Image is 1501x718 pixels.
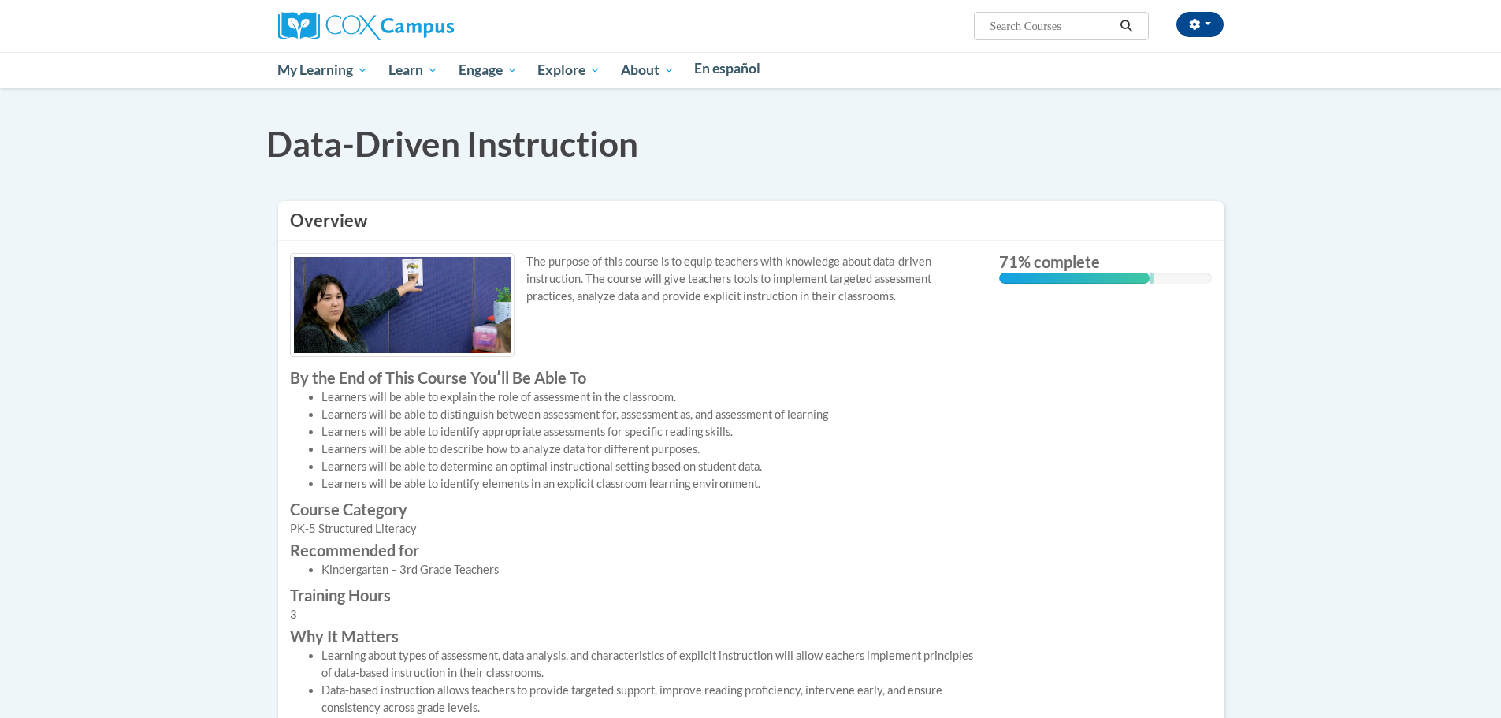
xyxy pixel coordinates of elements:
[321,561,975,578] li: Kindergarten – 3rd Grade Teachers
[321,441,975,458] li: Learners will be able to describe how to analyze data for different purposes.
[611,52,685,88] a: About
[537,61,600,80] span: Explore
[999,273,1150,284] div: 71% complete
[277,61,368,80] span: My Learning
[321,406,975,423] li: Learners will be able to distinguish between assessment for, assessment as, and assessment of lea...
[448,52,528,88] a: Engage
[290,253,975,305] p: The purpose of this course is to equip teachers with knowledge about data-driven instruction. The...
[290,209,1212,233] h3: Overview
[321,475,975,493] li: Learners will be able to identify elements in an explicit classroom learning environment.
[1176,12,1224,37] button: Account Settings
[685,52,771,85] a: En español
[459,61,518,80] span: Engage
[290,627,975,645] label: Why It Matters
[290,253,515,356] img: Course logo image
[321,682,975,716] li: Data-based instruction allows teachers to provide targeted support, improve reading proficiency, ...
[266,123,638,164] span: Data-Driven Instruction
[621,61,674,80] span: About
[290,606,975,623] div: 3
[290,541,975,559] label: Recommended for
[268,52,379,88] a: My Learning
[290,520,975,538] div: PK-5 Structured Literacy
[378,52,448,88] a: Learn
[1114,17,1138,35] button: Search
[290,586,975,604] label: Training Hours
[1150,273,1154,284] div: 0.001%
[999,253,1212,270] label: 71% complete
[321,423,975,441] li: Learners will be able to identify appropriate assessments for specific reading skills.
[388,61,438,80] span: Learn
[694,60,760,76] span: En español
[988,17,1114,35] input: Search Courses
[321,647,975,682] li: Learning about types of assessment, data analysis, and characteristics of explicit instruction wi...
[321,389,975,406] li: Learners will be able to explain the role of assessment in the classroom.
[278,18,454,32] a: Cox Campus
[290,369,975,386] label: By the End of This Course Youʹll Be Able To
[278,12,454,40] img: Cox Campus
[527,52,611,88] a: Explore
[1119,20,1133,32] i: 
[321,458,975,475] li: Learners will be able to determine an optimal instructional setting based on student data.
[255,52,1247,88] div: Main menu
[290,500,975,518] label: Course Category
